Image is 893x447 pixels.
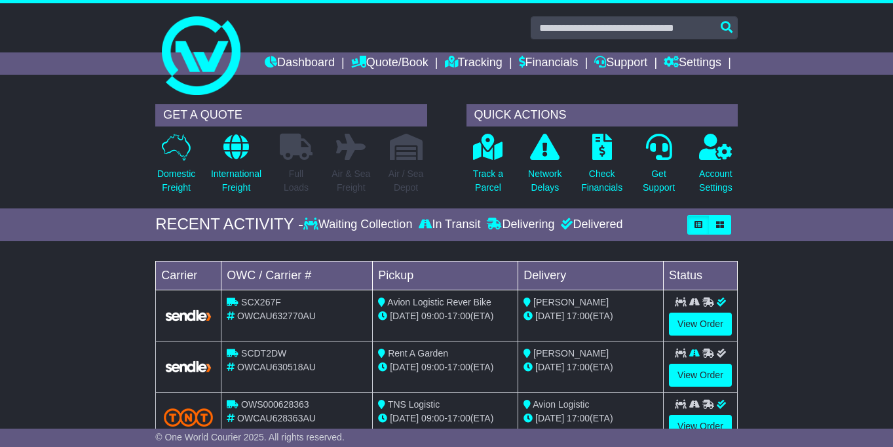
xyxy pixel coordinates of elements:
[594,52,647,75] a: Support
[528,167,561,195] p: Network Delays
[527,133,562,202] a: NetworkDelays
[669,313,732,336] a: View Order
[390,413,419,423] span: [DATE]
[447,362,470,372] span: 17:00
[533,297,609,307] span: [PERSON_NAME]
[155,432,345,442] span: © One World Courier 2025. All rights reserved.
[421,413,444,423] span: 09:00
[156,261,221,290] td: Carrier
[664,52,721,75] a: Settings
[237,413,316,423] span: OWCAU628363AU
[265,52,335,75] a: Dashboard
[567,311,590,321] span: 17:00
[664,261,738,290] td: Status
[211,167,261,195] p: International Freight
[567,362,590,372] span: 17:00
[378,309,512,323] div: - (ETA)
[210,133,262,202] a: InternationalFreight
[421,311,444,321] span: 09:00
[518,261,664,290] td: Delivery
[237,311,316,321] span: OWCAU632770AU
[535,362,564,372] span: [DATE]
[155,215,303,234] div: RECENT ACTIVITY -
[388,348,448,359] span: Rent A Garden
[390,311,419,321] span: [DATE]
[387,297,491,307] span: Avion Logistic Rever Bike
[643,167,675,195] p: Get Support
[157,167,195,195] p: Domestic Freight
[642,133,675,202] a: GetSupport
[472,133,504,202] a: Track aParcel
[421,362,444,372] span: 09:00
[390,362,419,372] span: [DATE]
[523,412,658,425] div: (ETA)
[473,167,503,195] p: Track a Parcel
[535,311,564,321] span: [DATE]
[237,362,316,372] span: OWCAU630518AU
[332,167,370,195] p: Air & Sea Freight
[164,309,213,322] img: GetCarrierServiceLogo
[389,167,424,195] p: Air / Sea Depot
[415,218,484,232] div: In Transit
[378,360,512,374] div: - (ETA)
[523,360,658,374] div: (ETA)
[447,311,470,321] span: 17:00
[164,360,213,374] img: GetCarrierServiceLogo
[303,218,415,232] div: Waiting Collection
[241,297,281,307] span: SCX267F
[698,133,733,202] a: AccountSettings
[567,413,590,423] span: 17:00
[373,261,518,290] td: Pickup
[533,348,609,359] span: [PERSON_NAME]
[535,413,564,423] span: [DATE]
[445,52,503,75] a: Tracking
[241,348,286,359] span: SCDT2DW
[669,364,732,387] a: View Order
[484,218,558,232] div: Delivering
[466,104,738,126] div: QUICK ACTIONS
[699,167,732,195] p: Account Settings
[157,133,196,202] a: DomesticFreight
[241,399,309,410] span: OWS000628363
[580,133,623,202] a: CheckFinancials
[378,412,512,425] div: - (ETA)
[221,261,373,290] td: OWC / Carrier #
[558,218,622,232] div: Delivered
[523,309,658,323] div: (ETA)
[669,415,732,438] a: View Order
[164,408,213,426] img: TNT_Domestic.png
[581,167,622,195] p: Check Financials
[388,399,440,410] span: TNS Logistic
[519,52,579,75] a: Financials
[447,413,470,423] span: 17:00
[351,52,428,75] a: Quote/Book
[533,399,589,410] span: Avion Logistic
[155,104,427,126] div: GET A QUOTE
[280,167,313,195] p: Full Loads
